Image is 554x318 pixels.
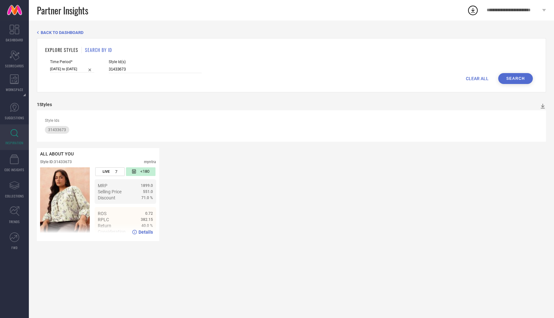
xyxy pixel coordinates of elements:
div: 1 Styles [37,102,52,107]
span: INSPIRATION [5,140,23,145]
span: Partner Insights [37,4,88,17]
span: 1899.0 [141,183,153,188]
span: 382.15 [141,217,153,222]
span: MRP [98,183,107,188]
input: Enter comma separated style ids e.g. 12345, 67890 [109,66,202,73]
span: <180 [140,169,149,174]
span: RPLC [98,217,109,222]
span: WORKSPACE [6,87,23,92]
a: Details [132,230,153,235]
h1: SEARCH BY ID [85,46,112,53]
span: LIVE [103,170,110,174]
div: Number of days the style has been live on the platform [95,167,125,176]
span: SUGGESTIONS [5,115,24,120]
span: ROS [98,211,106,216]
span: SCORECARDS [5,63,24,68]
img: Style preview image [40,167,90,238]
input: Select time period [50,66,94,72]
div: Style Ids [45,118,538,123]
span: TRENDS [9,219,20,224]
span: 551.0 [143,189,153,194]
button: Search [498,73,533,84]
div: Number of days since the style was first listed on the platform [126,167,155,176]
span: CLEAR ALL [466,76,489,81]
span: DASHBOARD [6,38,23,42]
span: FWD [12,245,18,250]
span: Selling Price [98,189,122,194]
span: 31433673 [48,128,66,132]
span: Time Period* [50,60,94,64]
span: Discount [98,195,115,200]
span: 0.72 [145,211,153,216]
div: myntra [144,160,156,164]
span: CDC INSIGHTS [4,167,24,172]
h1: EXPLORE STYLES [45,46,78,53]
div: Style ID: 31433673 [40,160,72,164]
span: BACK TO DASHBOARD [41,30,83,35]
div: Click to view image [40,167,90,238]
span: Details [138,230,153,235]
div: Open download list [467,4,479,16]
span: COLLECTIONS [5,194,24,198]
div: Back TO Dashboard [37,30,546,35]
span: 71.0 % [141,196,153,200]
span: 7 [115,169,117,174]
span: ALL ABOUT YOU [40,151,74,156]
span: Style Id(s) [109,60,202,64]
